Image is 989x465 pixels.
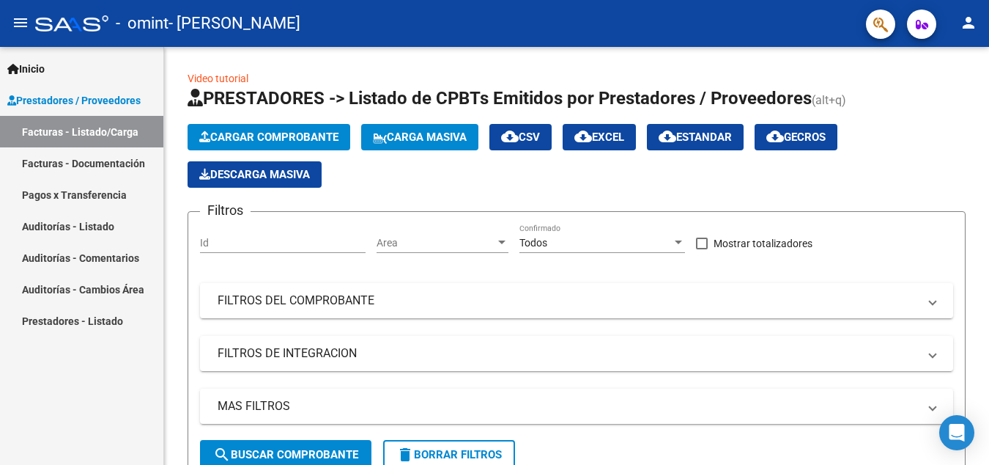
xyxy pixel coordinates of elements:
[361,124,478,150] button: Carga Masiva
[200,336,953,371] mat-expansion-panel-header: FILTROS DE INTEGRACION
[188,73,248,84] a: Video tutorial
[200,200,251,221] h3: Filtros
[574,131,624,144] span: EXCEL
[960,14,977,32] mat-icon: person
[574,128,592,145] mat-icon: cloud_download
[200,283,953,318] mat-expansion-panel-header: FILTROS DEL COMPROBANTE
[116,7,168,40] span: - omint
[501,128,519,145] mat-icon: cloud_download
[188,161,322,188] button: Descarga Masiva
[714,235,812,252] span: Mostrar totalizadores
[218,398,918,414] mat-panel-title: MAS FILTROS
[218,345,918,362] mat-panel-title: FILTROS DE INTEGRACION
[755,124,837,150] button: Gecros
[501,131,540,144] span: CSV
[218,293,918,309] mat-panel-title: FILTROS DEL COMPROBANTE
[377,237,495,249] span: Area
[188,124,350,150] button: Cargar Comprobante
[200,389,953,424] mat-expansion-panel-header: MAS FILTROS
[12,14,29,32] mat-icon: menu
[396,446,414,464] mat-icon: delete
[213,446,231,464] mat-icon: search
[7,61,45,77] span: Inicio
[563,124,636,150] button: EXCEL
[647,124,744,150] button: Estandar
[373,131,467,144] span: Carga Masiva
[213,448,358,461] span: Buscar Comprobante
[519,237,547,249] span: Todos
[766,128,784,145] mat-icon: cloud_download
[7,92,141,109] span: Prestadores / Proveedores
[812,93,846,107] span: (alt+q)
[396,448,502,461] span: Borrar Filtros
[199,131,338,144] span: Cargar Comprobante
[188,88,812,109] span: PRESTADORES -> Listado de CPBTs Emitidos por Prestadores / Proveedores
[168,7,300,40] span: - [PERSON_NAME]
[939,415,974,450] div: Open Intercom Messenger
[489,124,552,150] button: CSV
[188,161,322,188] app-download-masive: Descarga masiva de comprobantes (adjuntos)
[766,131,826,144] span: Gecros
[659,131,732,144] span: Estandar
[199,168,310,181] span: Descarga Masiva
[659,128,676,145] mat-icon: cloud_download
